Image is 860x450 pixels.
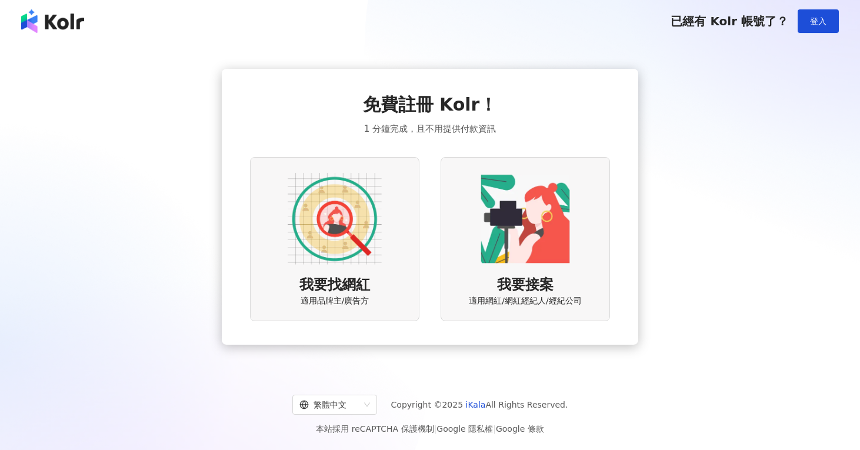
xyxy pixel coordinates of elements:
span: 1 分鐘完成，且不用提供付款資訊 [364,122,496,136]
span: 適用品牌主/廣告方 [301,295,369,307]
button: 登入 [798,9,839,33]
img: KOL identity option [478,172,572,266]
span: 我要接案 [497,275,554,295]
div: 繁體中文 [299,395,359,414]
span: 免費註冊 Kolr！ [363,92,498,117]
span: 適用網紅/網紅經紀人/經紀公司 [469,295,581,307]
span: 已經有 Kolr 帳號了？ [671,14,788,28]
span: | [493,424,496,434]
span: 登入 [810,16,826,26]
img: logo [21,9,84,33]
span: 本站採用 reCAPTCHA 保護機制 [316,422,544,436]
a: Google 條款 [496,424,544,434]
span: 我要找網紅 [299,275,370,295]
span: | [434,424,437,434]
img: AD identity option [288,172,382,266]
a: iKala [466,400,486,409]
a: Google 隱私權 [436,424,493,434]
span: Copyright © 2025 All Rights Reserved. [391,398,568,412]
